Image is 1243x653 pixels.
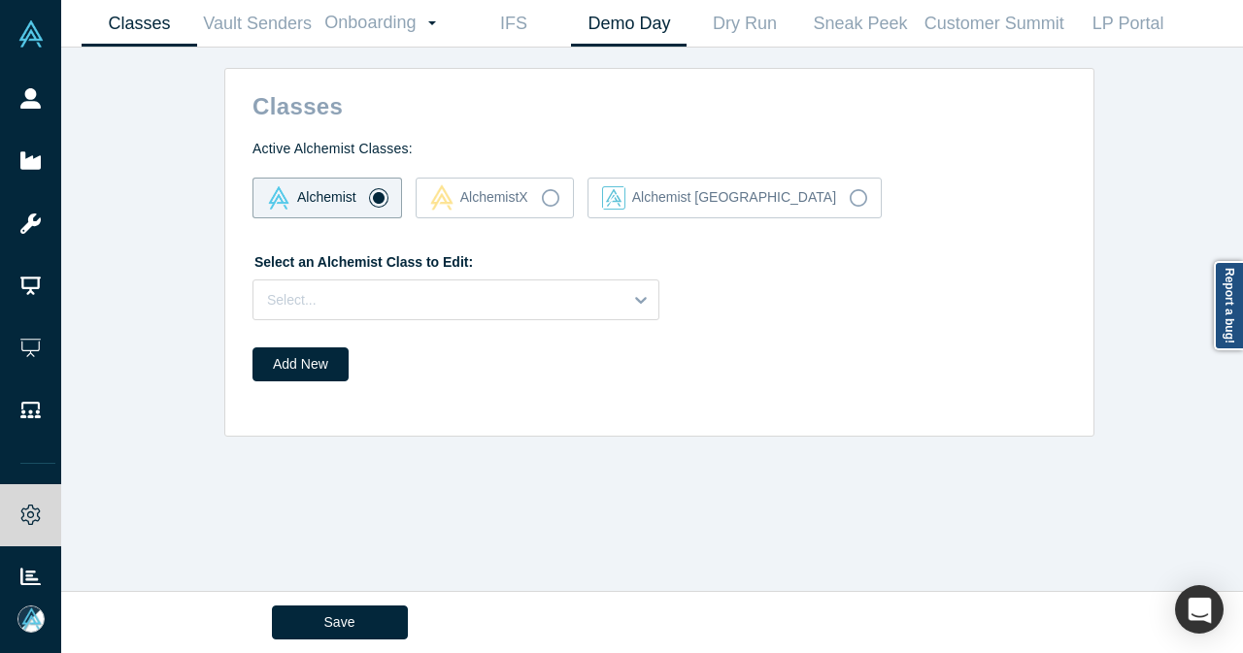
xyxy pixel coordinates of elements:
img: alchemist Vault Logo [267,186,290,210]
div: Alchemist [267,186,356,210]
img: Alchemist Vault Logo [17,20,45,48]
a: LP Portal [1070,1,1186,47]
img: alchemistx Vault Logo [430,184,454,211]
a: Sneak Peek [802,1,918,47]
div: AlchemistX [430,184,528,211]
h2: Classes [232,82,1093,120]
button: Save [272,605,408,639]
a: Vault Senders [197,1,318,47]
a: Customer Summit [918,1,1070,47]
a: Dry Run [687,1,802,47]
div: Alchemist [GEOGRAPHIC_DATA] [602,186,836,210]
button: Add New [252,347,349,381]
a: Demo Day [571,1,687,47]
label: Select an Alchemist Class to Edit: [252,245,473,273]
a: Onboarding [318,1,455,46]
a: Classes [82,1,197,47]
h4: Active Alchemist Classes: [252,141,1066,157]
a: Report a bug! [1214,261,1243,350]
img: alchemist_aj Vault Logo [602,186,625,210]
a: IFS [455,1,571,47]
img: Mia Scott's Account [17,605,45,633]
